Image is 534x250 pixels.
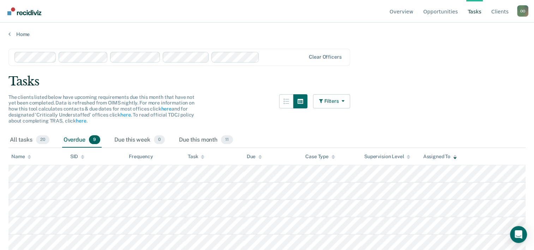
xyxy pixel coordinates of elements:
[510,226,527,243] div: Open Intercom Messenger
[364,154,410,160] div: Supervision Level
[305,154,335,160] div: Case Type
[161,106,171,112] a: here
[517,5,528,17] div: O O
[120,112,131,118] a: here
[11,154,31,160] div: Name
[113,132,166,148] div: Due this week0
[62,132,102,148] div: Overdue9
[313,94,350,108] button: Filters
[8,94,194,124] span: The clients listed below have upcoming requirements due this month that have not yet been complet...
[423,154,456,160] div: Assigned To
[221,135,233,144] span: 11
[76,118,86,124] a: here
[129,154,153,160] div: Frequency
[8,31,526,37] a: Home
[188,154,204,160] div: Task
[36,135,49,144] span: 20
[517,5,528,17] button: Profile dropdown button
[247,154,262,160] div: Due
[8,132,51,148] div: All tasks20
[7,7,41,15] img: Recidiviz
[178,132,234,148] div: Due this month11
[309,54,341,60] div: Clear officers
[89,135,100,144] span: 9
[8,74,526,89] div: Tasks
[70,154,85,160] div: SID
[154,135,165,144] span: 0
